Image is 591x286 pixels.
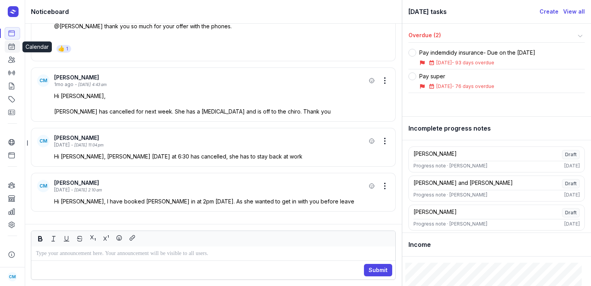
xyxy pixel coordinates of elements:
span: [DATE] [436,60,452,65]
span: CM [39,78,47,84]
div: [DATE] tasks [408,6,540,17]
div: Progress note · [PERSON_NAME] [413,163,487,169]
span: Draft [562,150,580,159]
div: [DATE] [54,142,70,148]
div: 👍 [58,45,65,53]
div: Calendar [22,41,52,52]
div: [DATE] [54,187,70,193]
div: 1mo ago [54,81,73,88]
span: Draft [562,208,580,217]
p: Hi [PERSON_NAME], I have booked [PERSON_NAME] in at 2pm [DATE]. As she wanted to get in with you ... [54,198,389,205]
span: CM [9,272,16,281]
div: [PERSON_NAME] [54,179,366,187]
a: [PERSON_NAME]DraftProgress note · [PERSON_NAME][DATE] [408,146,585,172]
div: [DATE] [564,192,580,198]
div: Progress note · [PERSON_NAME] [413,221,487,227]
div: - [DATE] 11:04 pm [71,142,104,148]
button: Submit [364,264,392,276]
a: View all [563,7,585,16]
span: Submit [369,265,388,275]
p: Hi [PERSON_NAME], [PERSON_NAME] [DATE] at 6:30 has cancelled, she has to stay back at work [54,153,389,160]
div: Overdue (2) [408,31,576,41]
div: - [DATE] 4:43 am [75,82,107,88]
div: [PERSON_NAME] [413,150,457,159]
span: CM [39,138,47,144]
p: @[PERSON_NAME] thank you so much for your offer with the phones. [54,22,389,30]
div: [PERSON_NAME] and [PERSON_NAME] [413,179,513,188]
div: [DATE] [564,163,580,169]
a: [PERSON_NAME] and [PERSON_NAME]DraftProgress note · [PERSON_NAME][DATE] [408,176,585,202]
div: Pay super [419,72,494,80]
div: [PERSON_NAME] [413,208,457,217]
div: [PERSON_NAME] [54,74,366,81]
div: Progress note · [PERSON_NAME] [413,192,487,198]
div: Income [402,233,591,257]
p: [PERSON_NAME] has cancelled for next week. She has a [MEDICAL_DATA] and is off to the chiro. Than... [54,108,389,115]
span: [DATE] [436,83,452,89]
span: Draft [562,179,580,188]
a: Create [540,7,559,16]
div: 1 [66,46,68,52]
span: - 76 days overdue [452,83,494,89]
div: - [DATE] 2:10 am [71,187,102,193]
div: Incomplete progress notes [402,117,591,140]
div: [DATE] [564,221,580,227]
span: CM [39,183,47,189]
div: [PERSON_NAME] [54,134,366,142]
p: Hi [PERSON_NAME], [54,92,389,100]
a: [PERSON_NAME]DraftProgress note · [PERSON_NAME][DATE] [408,205,585,231]
span: - 93 days overdue [452,60,494,65]
div: Pay indemdidy insurance- Due on the [DATE] [419,49,535,57]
